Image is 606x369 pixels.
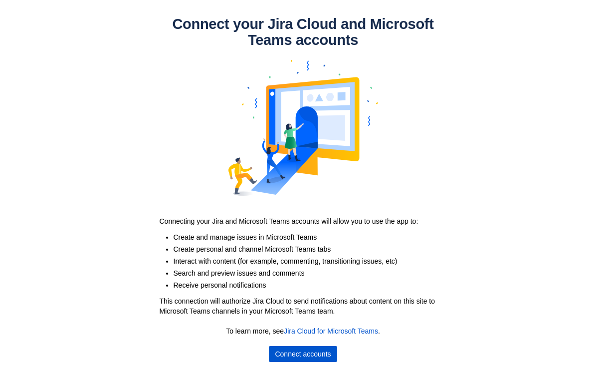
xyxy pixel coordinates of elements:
[164,326,443,336] p: To learn more, see .
[154,16,453,48] h1: Connect your Jira Cloud and Microsoft Teams accounts
[174,280,453,290] li: Receive personal notifications
[228,48,378,208] img: account-mapping.svg
[174,244,453,254] li: Create personal and channel Microsoft Teams tabs
[284,327,378,335] a: Jira Cloud for Microsoft Teams
[269,346,337,362] button: Connect accounts
[275,346,331,362] span: Connect accounts
[160,216,447,226] p: Connecting your Jira and Microsoft Teams accounts will allow you to use the app to:
[160,296,447,316] p: This connection will authorize Jira Cloud to send notifications about content on this site to Mic...
[174,268,453,278] li: Search and preview issues and comments
[174,256,453,266] li: Interact with content (for example, commenting, transitioning issues, etc)
[174,232,453,242] li: Create and manage issues in Microsoft Teams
